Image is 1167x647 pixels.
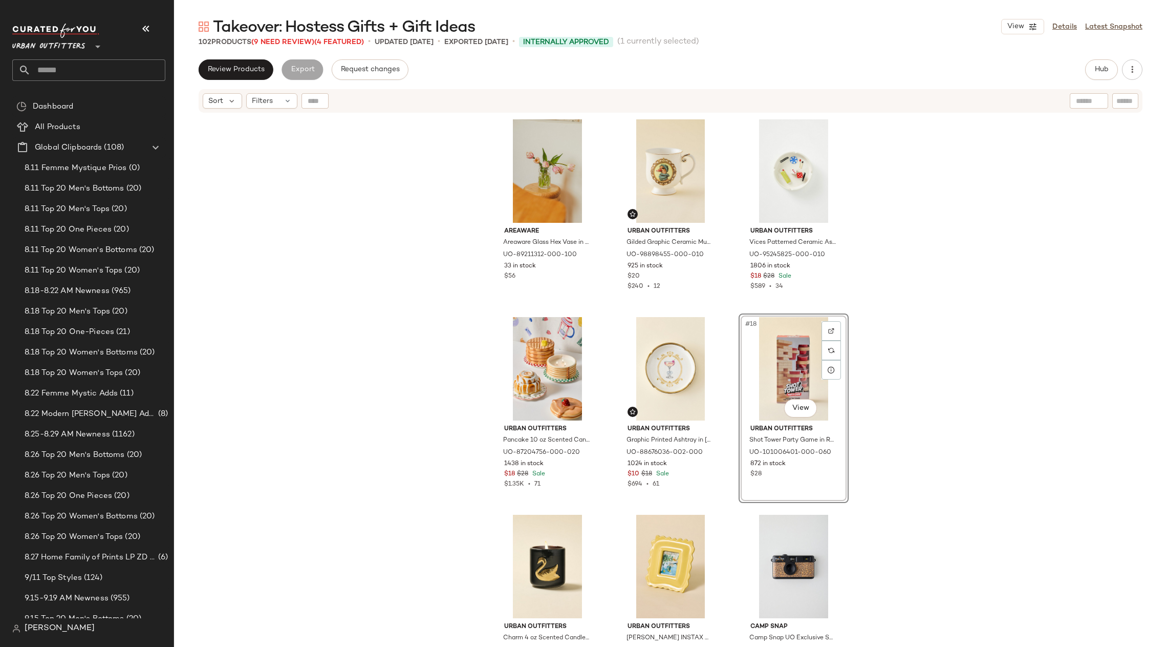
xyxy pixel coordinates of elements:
[628,283,643,290] span: $240
[16,101,27,112] img: svg%3e
[25,531,123,543] span: 8.26 Top 20 Women's Tops
[332,59,408,80] button: Request changes
[742,317,845,421] img: 101006401_060_b
[25,347,138,359] span: 8.18 Top 20 Women's Bottoms
[534,481,541,488] span: 71
[828,328,834,334] img: svg%3e
[504,262,536,271] span: 33 in stock
[503,448,580,457] span: UO-87204756-000-020
[25,224,112,236] span: 8.11 Top 20 One Pieces
[742,119,845,223] img: 95245825_010_b
[35,121,80,133] span: All Products
[199,38,211,46] span: 102
[12,24,99,38] img: cfy_white_logo.C9jOOHJF.svg
[124,613,142,625] span: (20)
[25,622,95,635] span: [PERSON_NAME]
[628,481,642,488] span: $694
[750,262,790,271] span: 1806 in stock
[25,593,109,604] span: 9.15-9.19 AM Newness
[617,36,699,48] span: (1 currently selected)
[1085,22,1142,32] a: Latest Snapshot
[127,162,140,174] span: (0)
[156,408,168,420] span: (8)
[25,306,110,318] span: 8.18 Top 20 Men's Tops
[368,36,371,48] span: •
[750,283,765,290] span: $589
[1094,66,1109,74] span: Hub
[744,319,759,329] span: #18
[199,59,273,80] button: Review Products
[628,262,663,271] span: 925 in stock
[496,119,599,223] img: 89211312_100_m
[626,448,703,457] span: UO-88676036-002-000
[504,460,544,469] span: 1438 in stock
[626,634,713,643] span: [PERSON_NAME] INSTAX MINI Picture Frame in Yellow at Urban Outfitters
[102,142,124,154] span: (108)
[517,470,528,479] span: $28
[749,238,836,247] span: Vices Patterned Ceramic Ashtray in White at Urban Outfitters
[213,17,475,38] span: Takeover: Hostess Gifts + Gift Ideas
[749,634,836,643] span: Camp Snap UO Exclusive Screen-Free Digital Camera in Leopard at Urban Outfitters
[628,470,639,479] span: $10
[653,481,659,488] span: 61
[626,251,704,260] span: UO-98898455-000-010
[784,399,817,418] button: View
[775,283,783,290] span: 34
[25,244,137,256] span: 8.11 Top 20 Women's Bottoms
[444,37,508,48] p: Exported [DATE]
[375,37,434,48] p: updated [DATE]
[112,224,129,236] span: (20)
[763,272,774,281] span: $28
[504,470,515,479] span: $18
[25,388,118,400] span: 8.22 Femme Mystic Adds
[749,448,831,457] span: UO-101006401-000-060
[750,272,761,281] span: $18
[1085,59,1118,80] button: Hub
[626,238,713,247] span: Gilded Graphic Ceramic Mug in White at Urban Outfitters
[1001,19,1044,34] button: View
[524,481,534,488] span: •
[1007,23,1024,31] span: View
[25,162,127,174] span: 8.11 Femme Mystique Prios
[626,436,713,445] span: Graphic Printed Ashtray in [PERSON_NAME] at Urban Outfitters
[25,490,112,502] span: 8.26 Top 20 One Pieces
[122,265,140,277] span: (20)
[628,425,714,434] span: Urban Outfitters
[110,203,127,215] span: (20)
[25,326,114,338] span: 8.18 Top 20 One-Pieces
[12,624,20,633] img: svg%3e
[110,306,127,318] span: (20)
[199,22,209,32] img: svg%3e
[654,283,660,290] span: 12
[156,552,168,563] span: (6)
[765,283,775,290] span: •
[496,317,599,421] img: 87204756_020_b
[35,142,102,154] span: Global Clipboards
[619,119,722,223] img: 98898455_010_b
[776,273,791,280] span: Sale
[750,227,837,236] span: Urban Outfitters
[630,211,636,217] img: svg%3e
[314,38,364,46] span: (4 Featured)
[25,367,123,379] span: 8.18 Top 20 Women's Tops
[503,251,577,260] span: UO-89211312-000-100
[207,66,265,74] span: Review Products
[828,347,834,353] img: svg%3e
[25,470,110,482] span: 8.26 Top 20 Men's Tops
[512,36,515,48] span: •
[25,552,156,563] span: 8.27 Home Family of Prints LP ZD Adds
[125,449,142,461] span: (20)
[25,408,156,420] span: 8.22 Modern [PERSON_NAME] Adds
[208,96,223,107] span: Sort
[252,96,273,107] span: Filters
[138,511,155,523] span: (20)
[110,429,135,441] span: (1162)
[25,203,110,215] span: 8.11 Top 20 Men's Tops
[504,227,591,236] span: Areaware
[791,404,809,412] span: View
[251,38,314,46] span: (9 Need Review)
[25,613,124,625] span: 9.15 Top 20 Men's Bottoms
[109,593,130,604] span: (955)
[750,622,837,632] span: Camp Snap
[628,227,714,236] span: Urban Outfitters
